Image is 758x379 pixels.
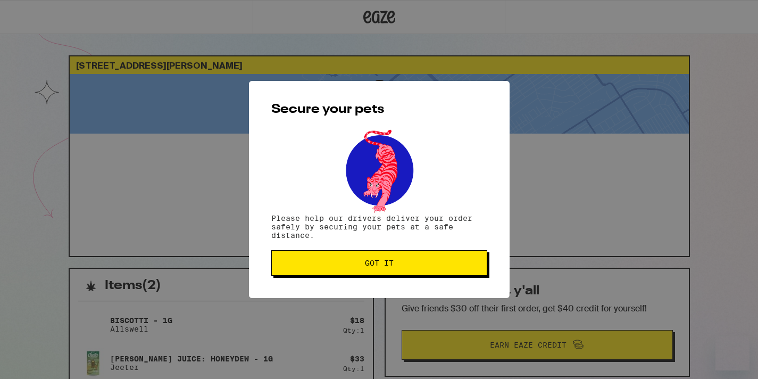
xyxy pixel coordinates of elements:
[271,214,487,240] p: Please help our drivers deliver your order safely by securing your pets at a safe distance.
[271,250,487,276] button: Got it
[715,336,749,370] iframe: Button to launch messaging window
[365,259,394,267] span: Got it
[271,103,487,116] h2: Secure your pets
[336,127,423,214] img: pets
